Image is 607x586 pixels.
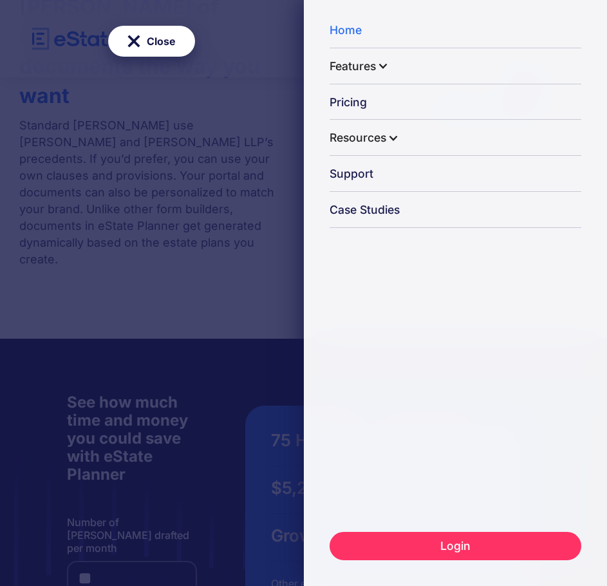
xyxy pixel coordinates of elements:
[330,532,582,560] a: Login
[147,32,176,50] div: Close
[330,50,402,84] div: Features
[330,121,386,155] div: Resources
[330,50,376,84] div: Features
[330,86,582,120] a: Pricing
[330,193,582,228] a: Case Studies
[330,14,582,48] a: Home
[330,121,412,155] div: Resources
[330,157,582,192] a: Support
